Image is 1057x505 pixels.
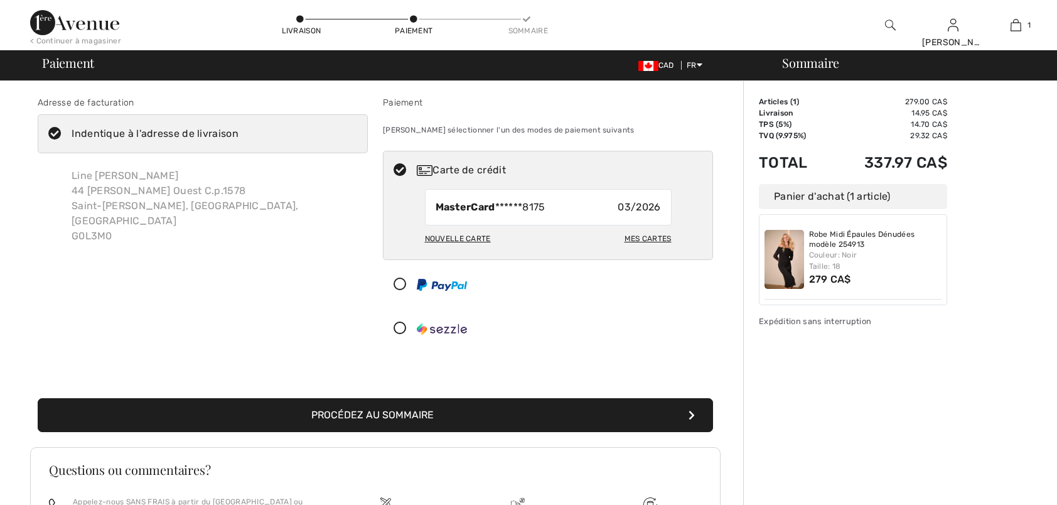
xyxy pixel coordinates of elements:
strong: MasterCard [436,201,495,213]
img: recherche [885,18,896,33]
div: < Continuer à magasiner [30,35,121,46]
td: Articles ( ) [759,96,829,107]
td: Total [759,141,829,184]
td: 14.70 CA$ [829,119,947,130]
span: CAD [638,61,679,70]
div: Panier d'achat (1 article) [759,184,947,209]
div: [PERSON_NAME] [922,36,984,49]
img: Mes infos [948,18,958,33]
img: Mon panier [1011,18,1021,33]
a: Se connecter [948,19,958,31]
span: Paiement [42,57,94,69]
td: TVQ (9.975%) [759,130,829,141]
div: Paiement [395,25,432,36]
img: Canadian Dollar [638,61,658,71]
td: 279.00 CA$ [829,96,947,107]
td: 337.97 CA$ [829,141,947,184]
div: Line [PERSON_NAME] 44 [PERSON_NAME] Ouest C.p.1578 Saint-[PERSON_NAME], [GEOGRAPHIC_DATA], [GEOGR... [62,158,368,254]
img: 1ère Avenue [30,10,119,35]
td: 29.32 CA$ [829,130,947,141]
img: Sezzle [417,323,467,335]
div: Sommaire [767,57,1049,69]
span: 1 [1027,19,1031,31]
td: TPS (5%) [759,119,829,130]
a: Robe Midi Épaules Dénudées modèle 254913 [809,230,942,249]
div: Expédition sans interruption [759,315,947,327]
span: FR [687,61,702,70]
h3: Questions ou commentaires? [49,464,702,476]
div: Couleur: Noir Taille: 18 [809,249,942,272]
div: Livraison [282,25,319,36]
div: Paiement [383,96,713,109]
span: 279 CA$ [809,273,851,285]
img: Carte de crédit [417,165,432,176]
img: PayPal [417,279,467,291]
div: Adresse de facturation [38,96,368,109]
div: Mes cartes [625,228,672,249]
a: 1 [985,18,1046,33]
div: Nouvelle carte [425,228,491,249]
span: 03/2026 [618,200,660,215]
td: Livraison [759,107,829,119]
div: Carte de crédit [417,163,704,178]
button: Procédez au sommaire [38,398,713,432]
div: Sommaire [508,25,546,36]
img: Robe Midi Épaules Dénudées modèle 254913 [765,230,804,289]
td: 14.95 CA$ [829,107,947,119]
div: [PERSON_NAME] sélectionner l'un des modes de paiement suivants [383,114,713,146]
span: 1 [793,97,797,106]
div: Indentique à l'adresse de livraison [72,126,239,141]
